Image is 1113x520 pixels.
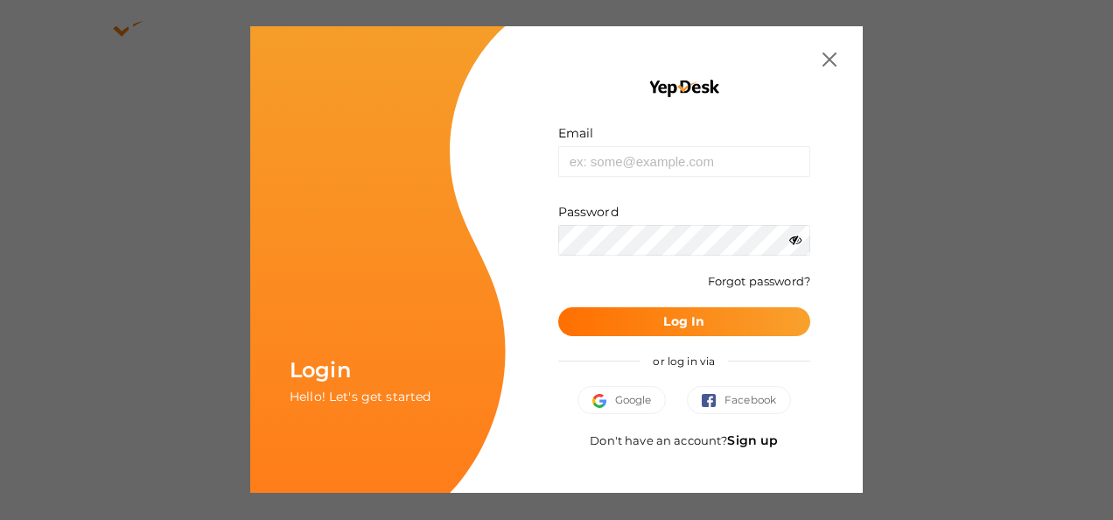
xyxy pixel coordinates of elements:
[577,386,667,414] button: Google
[727,432,778,448] a: Sign up
[687,386,791,414] button: Facebook
[558,307,810,336] button: Log In
[590,433,778,447] span: Don't have an account?
[663,313,704,329] b: Log In
[647,79,720,98] img: YEP_black_cropped.png
[592,394,615,408] img: google.svg
[822,53,836,67] img: close.svg
[558,203,619,221] label: Password
[702,394,724,408] img: facebook.svg
[558,146,810,177] input: ex: some@example.com
[640,341,728,381] span: or log in via
[708,274,810,288] a: Forgot password?
[290,389,430,404] span: Hello! Let's get started
[290,357,351,383] span: Login
[558,124,594,142] label: Email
